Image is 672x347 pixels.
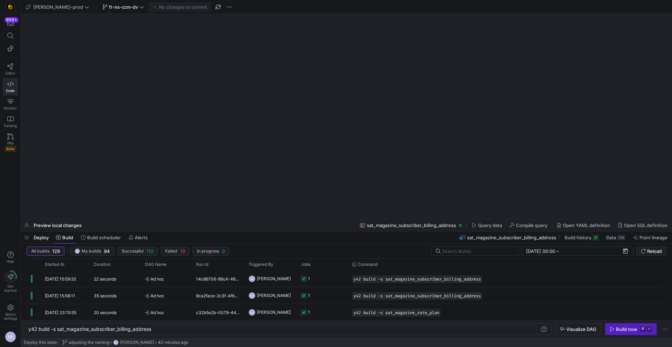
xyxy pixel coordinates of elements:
[516,222,547,228] span: Compile query
[7,3,14,10] img: https://storage.googleapis.com/y42-prod-data-exchange/images/uAsz27BndGEK0hZWDFeOjoxA7jCwgK9jE472...
[555,323,601,335] button: Visualize DAG
[3,301,18,324] a: Spacesettings
[117,247,158,256] button: Successful110
[27,287,664,304] div: Press SPACE to select this row.
[192,247,229,256] button: In progress0
[469,219,505,231] button: Query data
[33,4,83,10] span: [PERSON_NAME]-prod
[196,262,208,267] span: Run Id
[78,232,124,243] button: Build scheduler
[94,293,117,298] y42-duration: 35 seconds
[3,130,18,154] a: PRsBeta
[639,235,667,240] span: Point lineage
[3,17,18,29] button: 999+
[113,340,119,345] div: NS
[3,330,18,344] button: NS
[3,248,18,267] button: Help
[45,276,76,282] span: [DATE] 15:59:20
[5,17,19,23] div: 999+
[165,249,177,254] span: Failed
[301,262,310,267] span: Jobs
[4,284,16,292] span: Get started
[248,275,255,282] div: NS
[3,78,18,95] a: Code
[24,340,58,345] span: Deploy this state:
[565,235,591,240] span: Build history
[222,248,225,254] span: 0
[257,287,291,304] span: [PERSON_NAME]
[34,235,49,240] span: Deploy
[62,235,73,240] span: Build
[145,271,188,287] span: Ad hoc
[606,235,616,240] span: Data
[5,146,16,151] span: Beta
[122,249,143,254] span: Successful
[145,288,188,304] span: Ad hoc
[6,259,15,263] span: Help
[556,248,559,254] span: –
[53,232,76,243] button: Build
[358,262,378,267] span: Command
[3,1,18,13] a: https://storage.googleapis.com/y42-prod-data-exchange/images/uAsz27BndGEK0hZWDFeOjoxA7jCwgK9jE472...
[101,2,146,12] button: ft-ns-ccm-dv
[353,277,481,282] span: y42 build -s sat_magazine_subscriber_billing_address
[630,232,671,243] button: Point lineage
[197,249,219,254] span: In progress
[94,310,117,315] y42-duration: 20 seconds
[34,222,82,228] span: Preview local changes
[3,95,18,113] a: Monitor
[87,235,121,240] span: Build scheduler
[560,248,606,254] input: End datetime
[605,323,657,335] button: Build now⌘⏎
[94,262,111,267] span: Duration
[248,292,255,299] div: NS
[647,248,662,254] span: Reload
[526,248,555,254] input: Start datetime
[75,248,80,254] div: NS
[506,219,551,231] button: Compile query
[3,268,18,295] button: Getstarted
[146,326,151,332] span: ss
[69,340,109,345] span: adjusting the naming
[553,219,613,231] button: Open YAML definition
[27,247,64,256] button: All builds129
[4,123,17,128] span: Catalog
[248,262,273,267] span: Triggered By
[61,338,190,347] button: adjusting the namingNS[PERSON_NAME]40 minutes ago
[308,304,310,320] div: 1
[192,304,244,320] div: c32b5e2b-0079-4485-810c-4502ed654453
[27,270,664,287] div: Press SPACE to select this row.
[248,309,255,316] div: NS
[82,249,101,254] span: My builds
[308,287,310,304] div: 1
[104,248,110,254] span: 94
[145,304,188,321] span: Ad hoc
[161,247,190,256] button: Failed19
[192,270,244,287] div: 14c86706-86c4-469c-98a3-db4803ccc378
[353,310,439,315] span: y42 build -s sat_magazine_rate_plan
[45,293,75,298] span: [DATE] 15:58:11
[180,248,185,254] span: 19
[27,304,664,321] div: Press SPACE to select this row.
[646,326,652,332] kbd: ⏎
[566,326,596,332] span: Visualize DAG
[636,247,666,256] button: Reload
[478,222,502,228] span: Query data
[45,310,76,315] span: [DATE] 23:15:55
[125,232,151,243] button: Alerts
[603,232,629,243] button: Data78K
[257,270,291,287] span: [PERSON_NAME]
[442,248,513,254] input: Search Builds
[4,312,17,320] span: Space settings
[45,262,64,267] span: Started At
[6,88,15,93] span: Code
[353,293,481,298] span: y42 build -s sat_magazine_subscriber_billing_address
[31,249,49,254] span: All builds
[6,71,15,75] span: Editor
[561,232,602,243] button: Build history
[640,326,646,332] kbd: ⌘
[257,304,291,320] span: [PERSON_NAME]
[308,270,310,287] div: 1
[146,248,153,254] span: 110
[135,235,148,240] span: Alerts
